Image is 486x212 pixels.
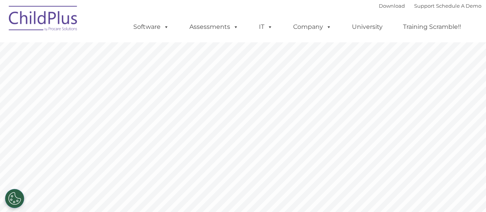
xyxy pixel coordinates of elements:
a: Assessments [182,19,246,35]
a: Download [379,3,405,9]
img: ChildPlus by Procare Solutions [5,0,82,39]
a: University [344,19,390,35]
a: Training Scramble!! [395,19,469,35]
font: | [379,3,481,9]
a: Software [126,19,177,35]
a: Support [414,3,435,9]
a: IT [251,19,280,35]
a: Company [285,19,339,35]
a: Schedule A Demo [436,3,481,9]
button: Cookies Settings [5,189,24,208]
